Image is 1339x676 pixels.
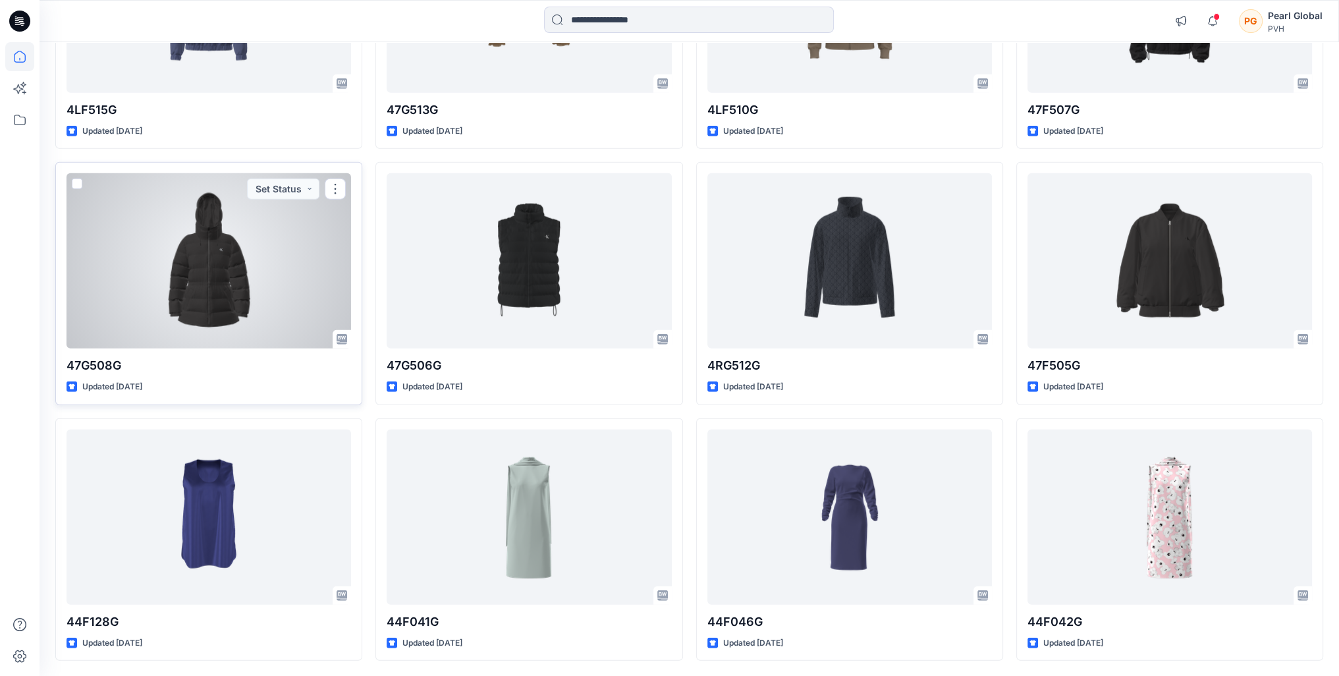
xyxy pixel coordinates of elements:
[707,613,992,631] p: 44F046G
[67,430,351,605] a: 44F128G
[387,356,671,375] p: 47G506G
[67,613,351,631] p: 44F128G
[1239,9,1263,33] div: PG
[387,173,671,349] a: 47G506G
[82,636,142,650] p: Updated [DATE]
[387,430,671,605] a: 44F041G
[707,101,992,119] p: 4LF510G
[707,356,992,375] p: 4RG512G
[1027,356,1312,375] p: 47F505G
[82,125,142,138] p: Updated [DATE]
[723,125,783,138] p: Updated [DATE]
[67,356,351,375] p: 47G508G
[387,101,671,119] p: 47G513G
[67,101,351,119] p: 4LF515G
[1027,101,1312,119] p: 47F507G
[82,380,142,394] p: Updated [DATE]
[1043,380,1103,394] p: Updated [DATE]
[1268,24,1323,34] div: PVH
[1027,173,1312,349] a: 47F505G
[707,173,992,349] a: 4RG512G
[387,613,671,631] p: 44F041G
[723,636,783,650] p: Updated [DATE]
[723,380,783,394] p: Updated [DATE]
[402,125,462,138] p: Updated [DATE]
[1043,636,1103,650] p: Updated [DATE]
[1043,125,1103,138] p: Updated [DATE]
[1268,8,1323,24] div: Pearl Global
[67,173,351,349] a: 47G508G
[1027,430,1312,605] a: 44F042G
[402,636,462,650] p: Updated [DATE]
[707,430,992,605] a: 44F046G
[402,380,462,394] p: Updated [DATE]
[1027,613,1312,631] p: 44F042G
